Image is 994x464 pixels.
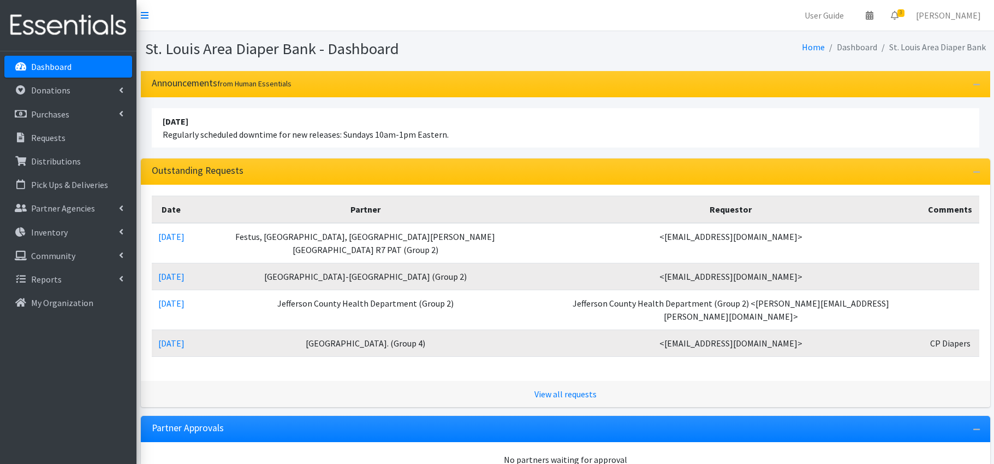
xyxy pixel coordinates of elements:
[877,39,986,55] li: St. Louis Area Diaper Bank
[31,61,72,72] p: Dashboard
[4,150,132,172] a: Distributions
[921,196,979,223] th: Comments
[825,39,877,55] li: Dashboard
[921,330,979,356] td: CP Diapers
[4,56,132,78] a: Dashboard
[163,116,188,127] strong: [DATE]
[4,245,132,267] a: Community
[191,263,540,290] td: [GEOGRAPHIC_DATA]-[GEOGRAPHIC_DATA] (Group 2)
[540,263,922,290] td: <[EMAIL_ADDRESS][DOMAIN_NAME]>
[4,221,132,243] a: Inventory
[217,79,291,89] small: from Human Essentials
[540,196,922,223] th: Requestor
[158,231,184,242] a: [DATE]
[145,39,562,58] h1: St. Louis Area Diaper Bank - Dashboard
[191,196,540,223] th: Partner
[152,422,224,434] h3: Partner Approvals
[31,109,69,120] p: Purchases
[191,290,540,330] td: Jefferson County Health Department (Group 2)
[882,4,907,26] a: 3
[31,85,70,96] p: Donations
[158,338,184,349] a: [DATE]
[158,271,184,282] a: [DATE]
[540,223,922,263] td: <[EMAIL_ADDRESS][DOMAIN_NAME]>
[152,165,243,177] h3: Outstanding Requests
[4,127,132,149] a: Requests
[907,4,990,26] a: [PERSON_NAME]
[796,4,853,26] a: User Guide
[31,132,66,143] p: Requests
[4,174,132,196] a: Pick Ups & Deliveries
[152,78,291,89] h3: Announcements
[4,79,132,101] a: Donations
[31,297,93,308] p: My Organization
[802,42,825,52] a: Home
[4,7,132,44] img: HumanEssentials
[31,227,68,238] p: Inventory
[31,179,108,190] p: Pick Ups & Deliveries
[31,203,95,214] p: Partner Agencies
[4,268,132,290] a: Reports
[540,290,922,330] td: Jefferson County Health Department (Group 2) <[PERSON_NAME][EMAIL_ADDRESS][PERSON_NAME][DOMAIN_NA...
[31,274,62,285] p: Reports
[158,298,184,309] a: [DATE]
[534,389,597,400] a: View all requests
[4,292,132,314] a: My Organization
[31,250,75,261] p: Community
[191,223,540,263] td: Festus, [GEOGRAPHIC_DATA], [GEOGRAPHIC_DATA][PERSON_NAME][GEOGRAPHIC_DATA] R7 PAT (Group 2)
[152,108,979,148] li: Regularly scheduled downtime for new releases: Sundays 10am-1pm Eastern.
[540,330,922,356] td: <[EMAIL_ADDRESS][DOMAIN_NAME]>
[4,197,132,219] a: Partner Agencies
[897,9,904,17] span: 3
[31,156,81,167] p: Distributions
[152,196,191,223] th: Date
[191,330,540,356] td: [GEOGRAPHIC_DATA]. (Group 4)
[4,103,132,125] a: Purchases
